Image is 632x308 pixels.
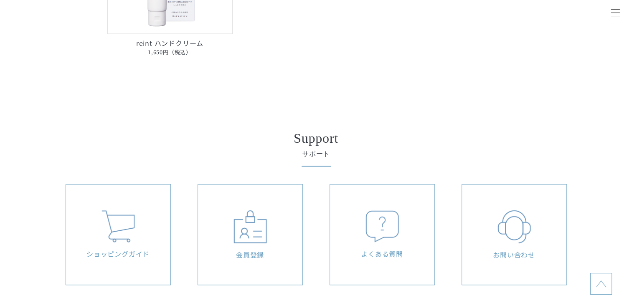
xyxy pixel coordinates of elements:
[462,184,567,285] a: アイコン お問い合わせ
[198,184,303,285] a: アイコン 会員登録
[91,149,542,159] span: サポート
[466,250,562,260] p: お問い合わせ
[202,250,298,260] p: 会員登録
[107,48,233,57] span: 1,650円（税込）
[91,131,542,145] h2: Support
[596,279,606,289] img: topに戻る
[334,249,430,259] p: よくある質問
[365,210,399,242] img: アイコン
[107,38,233,57] p: reint ハンドクリーム
[66,184,171,285] a: アイコン ショッピングガイド
[497,210,531,243] img: アイコン
[330,184,435,285] a: アイコン よくある質問
[70,249,166,259] p: ショッピングガイド
[234,210,267,243] img: アイコン
[102,210,135,242] img: アイコン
